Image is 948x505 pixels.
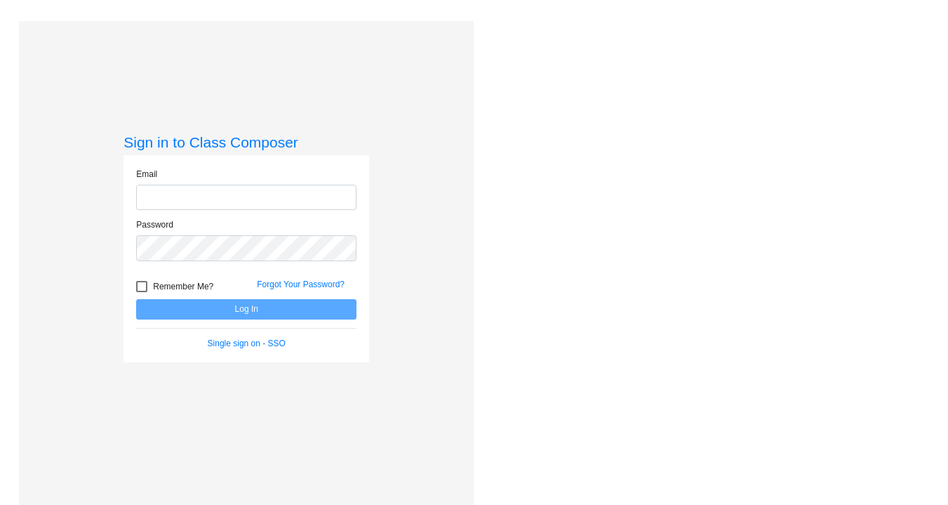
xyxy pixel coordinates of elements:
[123,133,369,151] h3: Sign in to Class Composer
[136,299,356,320] button: Log In
[208,339,286,348] a: Single sign on - SSO
[257,280,345,289] a: Forgot Your Password?
[136,168,157,181] label: Email
[136,218,173,231] label: Password
[153,278,213,295] span: Remember Me?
